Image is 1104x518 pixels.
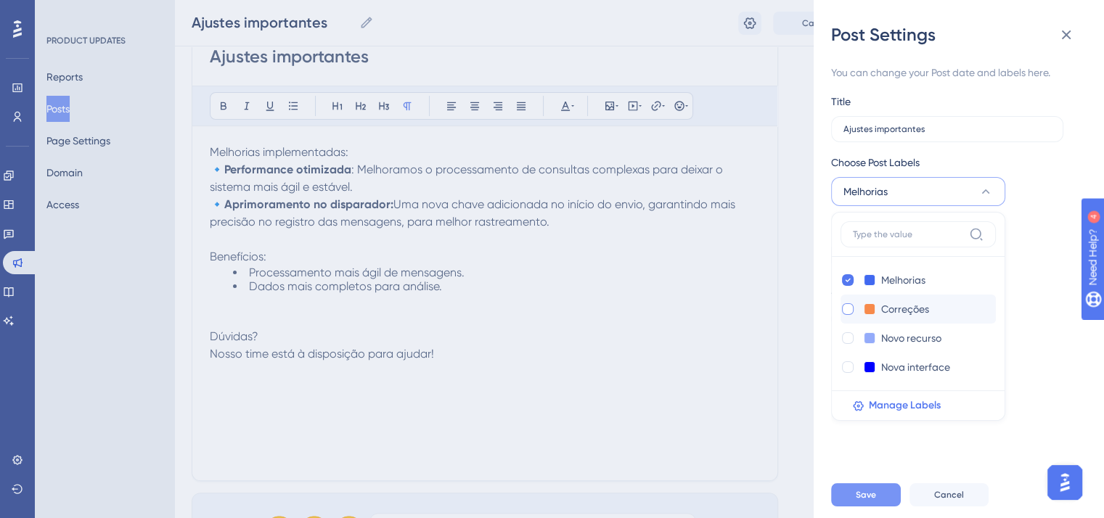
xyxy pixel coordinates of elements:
[843,124,1051,134] input: Type the value
[831,177,1005,206] button: Melhorias
[881,300,939,318] input: New Tag
[831,64,1075,81] div: You can change your Post date and labels here.
[853,229,963,240] input: Type the value
[831,23,1087,46] div: Post Settings
[831,483,901,506] button: Save
[909,483,989,506] button: Cancel
[881,358,952,376] input: New Tag
[841,391,1005,420] button: Manage Labels
[831,93,851,110] div: Title
[869,397,941,414] span: Manage Labels
[101,7,105,19] div: 4
[881,329,944,347] input: New Tag
[34,4,91,21] span: Need Help?
[934,489,964,501] span: Cancel
[1043,461,1087,504] iframe: UserGuiding AI Assistant Launcher
[881,271,939,289] input: New Tag
[843,183,888,200] span: Melhorias
[856,489,876,501] span: Save
[831,154,920,171] span: Choose Post Labels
